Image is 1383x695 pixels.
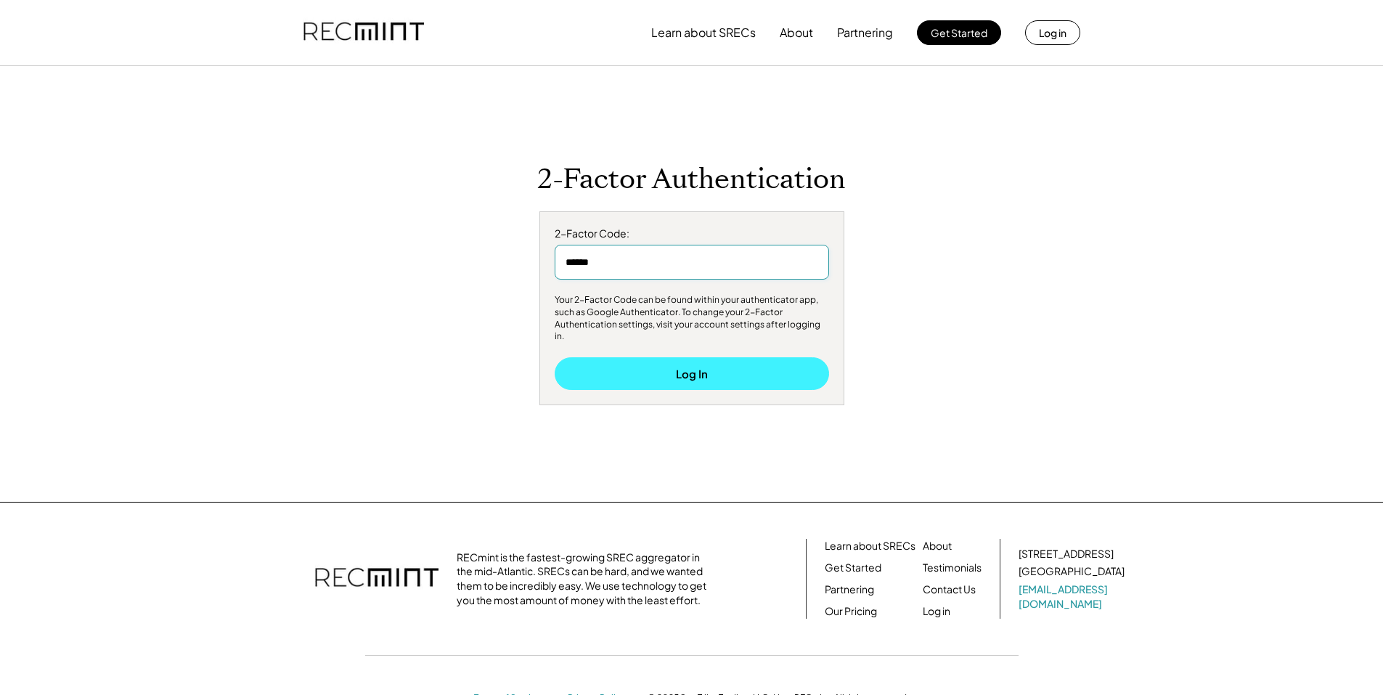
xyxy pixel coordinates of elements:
a: About [923,539,952,553]
button: Learn about SRECs [651,18,756,47]
a: [EMAIL_ADDRESS][DOMAIN_NAME] [1019,582,1127,611]
h1: 2-Factor Authentication [537,163,846,197]
button: Get Started [917,20,1001,45]
img: recmint-logotype%403x.png [303,8,424,57]
div: RECmint is the fastest-growing SREC aggregator in the mid-Atlantic. SRECs can be hard, and we wan... [457,550,714,607]
a: Testimonials [923,561,982,575]
a: Get Started [825,561,881,575]
div: [STREET_ADDRESS] [1019,547,1114,561]
a: Learn about SRECs [825,539,915,553]
button: Partnering [837,18,893,47]
button: About [780,18,813,47]
a: Our Pricing [825,604,877,619]
a: Log in [923,604,950,619]
div: Your 2-Factor Code can be found within your authenticator app, such as Google Authenticator. To c... [555,294,829,343]
button: Log in [1025,20,1080,45]
img: recmint-logotype%403x.png [315,553,438,604]
div: 2-Factor Code: [555,227,829,241]
a: Partnering [825,582,874,597]
button: Log In [555,357,829,390]
div: [GEOGRAPHIC_DATA] [1019,564,1125,579]
a: Contact Us [923,582,976,597]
